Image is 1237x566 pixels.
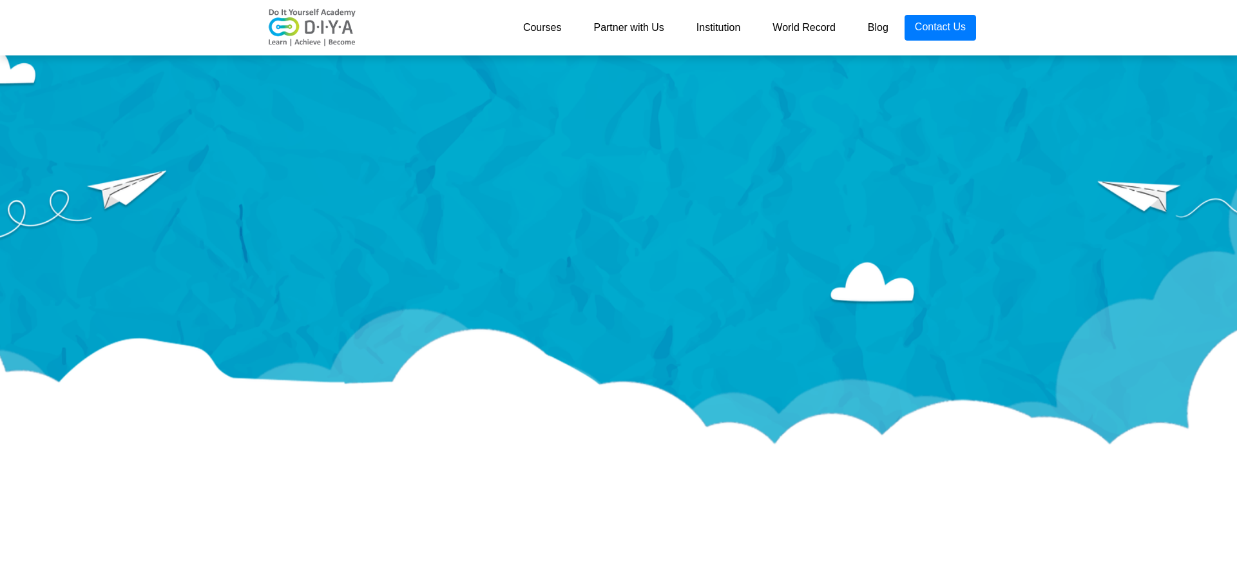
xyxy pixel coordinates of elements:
a: Courses [507,15,578,41]
a: World Record [756,15,852,41]
a: Partner with Us [577,15,680,41]
a: Contact Us [905,15,976,41]
img: logo-v2.png [261,8,364,47]
a: Blog [852,15,905,41]
a: Institution [680,15,756,41]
